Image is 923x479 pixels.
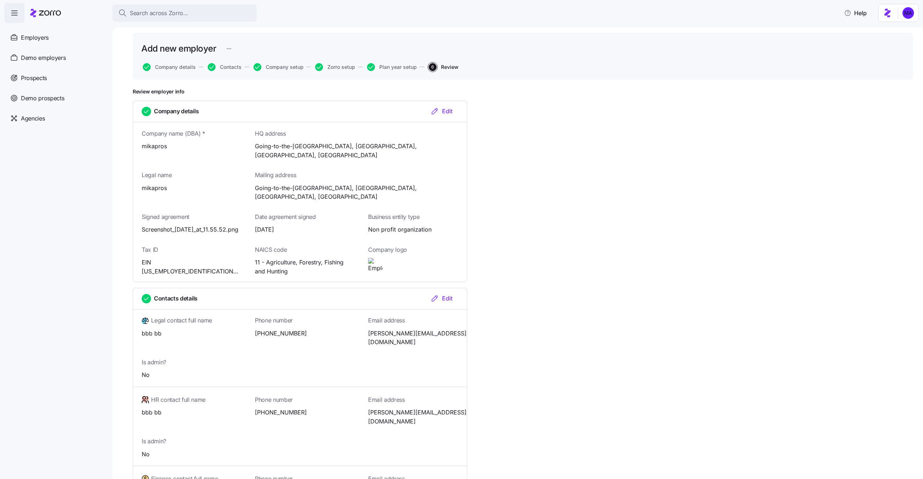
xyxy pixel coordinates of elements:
[21,53,66,62] span: Demo employers
[142,329,240,338] span: bbb bb
[142,408,240,417] span: bbb bb
[366,63,417,71] a: Plan year setup
[255,316,293,325] span: Phone number
[379,65,417,70] span: Plan year setup
[142,212,189,221] span: Signed agreement
[220,65,242,70] span: Contacts
[142,258,240,276] span: EIN [US_EMPLOYER_IDENTIFICATION_NUMBER]
[315,63,355,71] button: Zorro setup
[425,294,458,303] button: Edit
[21,114,45,123] span: Agencies
[368,245,407,254] span: Company logo
[21,33,49,42] span: Employers
[141,43,216,54] h1: Add new employer
[154,294,198,303] span: Contacts details
[255,171,296,180] span: Mailing address
[21,74,47,83] span: Prospects
[368,395,405,404] span: Email address
[151,395,206,404] span: HR contact full name
[4,88,107,108] a: Demo prospects
[430,107,452,115] div: Edit
[151,316,212,325] span: Legal contact full name
[902,7,914,19] img: ddc159ec0097e7aad339c48b92a6a103
[255,184,467,202] span: Going-to-the-[GEOGRAPHIC_DATA], [GEOGRAPHIC_DATA], [GEOGRAPHIC_DATA], [GEOGRAPHIC_DATA]
[252,63,304,71] a: Company setup
[427,63,459,71] a: 6Review
[429,63,459,71] button: 6Review
[255,225,354,234] span: [DATE]
[255,408,354,417] span: [PHONE_NUMBER]
[368,225,467,234] span: Non profit organization
[142,358,166,367] span: Is admin?
[430,294,452,303] div: Edit
[425,107,458,115] button: Edit
[21,94,65,103] span: Demo prospects
[314,63,355,71] a: Zorro setup
[142,129,205,138] span: Company name (DBA) *
[142,171,172,180] span: Legal name
[142,370,467,379] span: No
[368,258,383,272] img: Employer logo
[133,88,467,95] h1: Review employer info
[142,437,166,446] span: Is admin?
[844,9,867,17] span: Help
[367,63,417,71] button: Plan year setup
[255,142,467,160] span: Going-to-the-[GEOGRAPHIC_DATA], [GEOGRAPHIC_DATA], [GEOGRAPHIC_DATA], [GEOGRAPHIC_DATA]
[255,395,293,404] span: Phone number
[368,316,405,325] span: Email address
[141,63,196,71] a: Company details
[838,6,873,20] button: Help
[142,225,240,234] span: Screenshot_[DATE]_at_11.55.52.png
[4,48,107,68] a: Demo employers
[155,65,196,70] span: Company details
[255,245,287,254] span: NAICS code
[208,63,242,71] button: Contacts
[142,245,158,254] span: Tax ID
[255,329,354,338] span: [PHONE_NUMBER]
[255,212,315,221] span: Date agreement signed
[253,63,304,71] button: Company setup
[4,108,107,128] a: Agencies
[327,65,355,70] span: Zorro setup
[368,212,420,221] span: Business entity type
[368,408,467,426] span: [PERSON_NAME][EMAIL_ADDRESS][DOMAIN_NAME]
[255,129,286,138] span: HQ address
[206,63,242,71] a: Contacts
[143,63,196,71] button: Company details
[255,258,354,276] span: 11 - Agriculture, Forestry, Fishing and Hunting
[154,107,199,116] span: Company details
[368,329,467,347] span: [PERSON_NAME][EMAIL_ADDRESS][DOMAIN_NAME]
[4,27,107,48] a: Employers
[142,142,240,151] span: mikapros
[4,68,107,88] a: Prospects
[441,65,459,70] span: Review
[266,65,304,70] span: Company setup
[142,450,467,459] span: No
[112,4,257,22] button: Search across Zorro...
[142,184,240,193] span: mikapros
[130,9,188,18] span: Search across Zorro...
[429,63,437,71] span: 6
